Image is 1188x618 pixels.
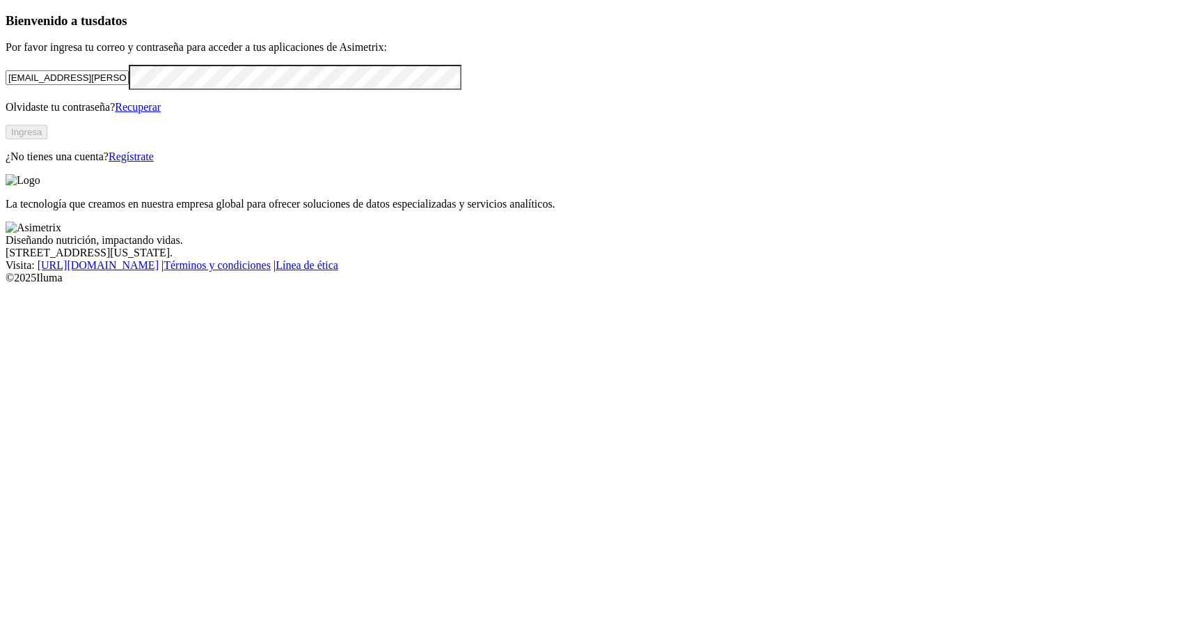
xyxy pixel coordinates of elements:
p: Por favor ingresa tu correo y contraseña para acceder a tus aplicaciones de Asimetrix: [6,41,1182,54]
div: [STREET_ADDRESS][US_STATE]. [6,247,1182,259]
a: Regístrate [109,150,154,162]
div: Visita : | | [6,259,1182,272]
a: [URL][DOMAIN_NAME] [38,259,159,271]
button: Ingresa [6,125,47,139]
h3: Bienvenido a tus [6,13,1182,29]
div: © 2025 Iluma [6,272,1182,284]
a: Línea de ética [276,259,338,271]
p: La tecnología que creamos en nuestra empresa global para ofrecer soluciones de datos especializad... [6,198,1182,210]
span: datos [97,13,127,28]
div: Diseñando nutrición, impactando vidas. [6,234,1182,247]
a: Términos y condiciones [164,259,271,271]
p: ¿No tienes una cuenta? [6,150,1182,163]
img: Asimetrix [6,222,61,234]
p: Olvidaste tu contraseña? [6,101,1182,114]
a: Recuperar [115,101,161,113]
img: Logo [6,174,40,187]
input: Tu correo [6,70,129,85]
